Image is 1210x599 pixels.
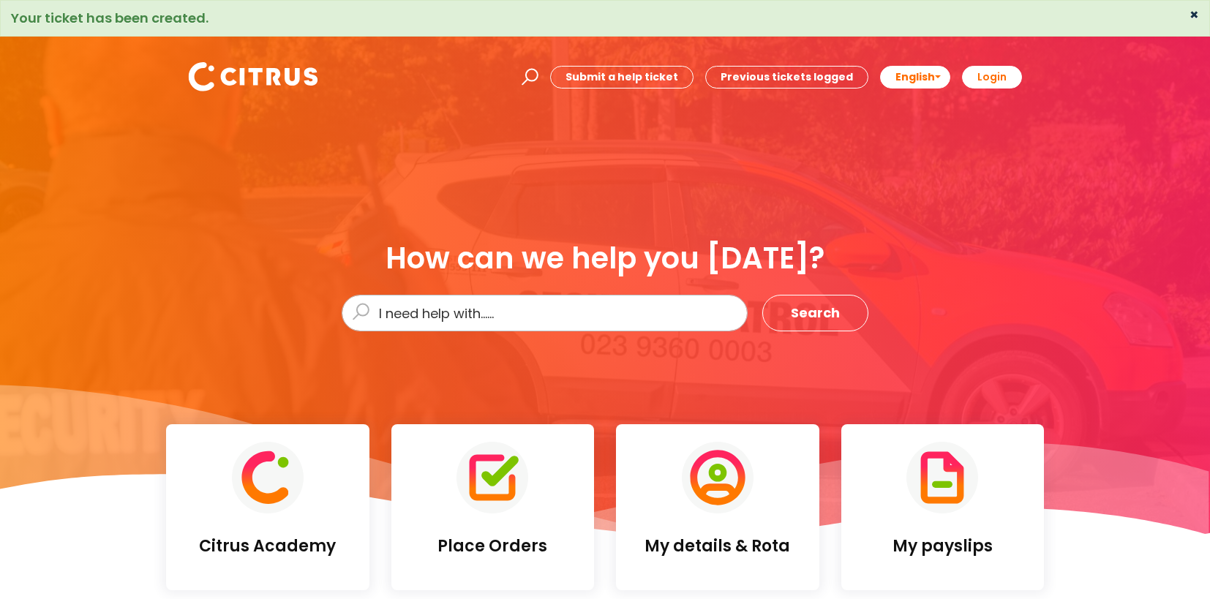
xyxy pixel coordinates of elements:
div: How can we help you [DATE]? [342,242,868,274]
h4: Place Orders [403,537,583,556]
h4: My details & Rota [628,537,808,556]
a: Place Orders [391,424,595,589]
h4: Citrus Academy [178,537,358,556]
span: English [895,69,935,84]
a: My details & Rota [616,424,819,589]
a: Previous tickets logged [705,66,868,88]
button: × [1190,8,1199,21]
a: Citrus Academy [166,424,369,589]
input: I need help with...... [342,295,748,331]
button: Search [762,295,868,331]
h4: My payslips [853,537,1033,556]
a: Login [962,66,1022,88]
a: Submit a help ticket [550,66,694,88]
a: My payslips [841,424,1045,589]
span: Search [791,301,840,325]
b: Login [977,69,1007,84]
